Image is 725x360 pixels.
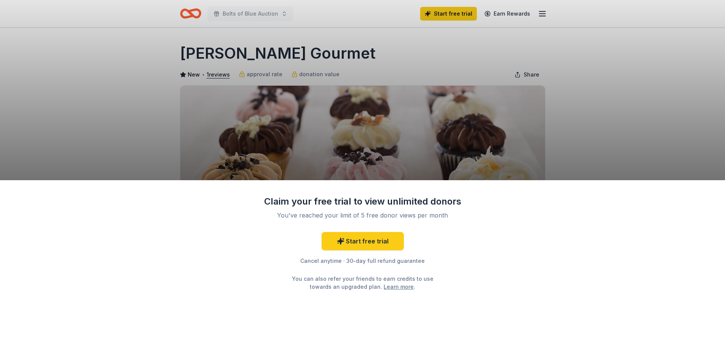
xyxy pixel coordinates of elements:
div: You've reached your limit of 5 free donor views per month [273,211,453,220]
div: Cancel anytime · 30-day full refund guarantee [264,256,462,266]
div: Claim your free trial to view unlimited donors [264,195,462,208]
a: Learn more [384,283,414,291]
a: Start free trial [322,232,404,250]
div: You can also refer your friends to earn credits to use towards an upgraded plan. . [285,275,440,291]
